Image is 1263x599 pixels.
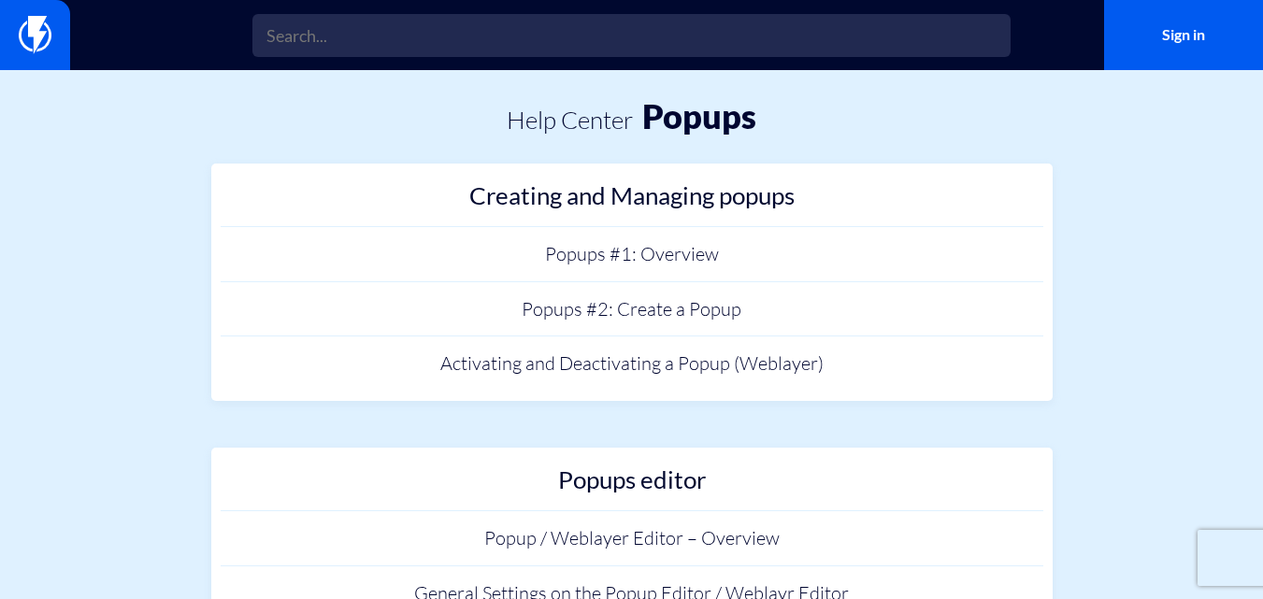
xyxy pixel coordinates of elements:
[221,227,1043,282] a: Popups #1: Overview
[221,457,1043,512] a: Popups editor
[507,105,633,135] a: Help center
[221,511,1043,566] a: Popup / Weblayer Editor – Overview
[252,14,1011,57] input: Search...
[230,182,1034,219] h2: Creating and Managing popups
[221,173,1043,228] a: Creating and Managing popups
[221,336,1043,392] a: Activating and Deactivating a Popup (Weblayer)
[230,466,1034,503] h2: Popups editor
[642,98,756,135] h1: Popups
[221,282,1043,337] a: Popups #2: Create a Popup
